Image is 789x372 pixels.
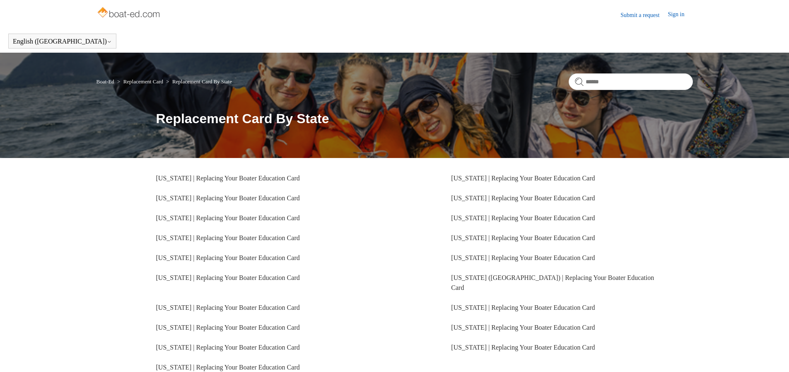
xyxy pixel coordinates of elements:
[451,214,595,221] a: [US_STATE] | Replacing Your Boater Education Card
[13,38,112,45] button: English ([GEOGRAPHIC_DATA])
[156,304,300,311] a: [US_STATE] | Replacing Your Boater Education Card
[156,274,300,281] a: [US_STATE] | Replacing Your Boater Education Card
[156,324,300,331] a: [US_STATE] | Replacing Your Boater Education Card
[761,344,783,366] div: Live chat
[97,5,162,22] img: Boat-Ed Help Center home page
[123,78,163,85] a: Replacement Card
[97,78,114,85] a: Boat-Ed
[569,73,693,90] input: Search
[156,364,300,371] a: [US_STATE] | Replacing Your Boater Education Card
[156,344,300,351] a: [US_STATE] | Replacing Your Boater Education Card
[156,214,300,221] a: [US_STATE] | Replacing Your Boater Education Card
[451,234,595,241] a: [US_STATE] | Replacing Your Boater Education Card
[156,254,300,261] a: [US_STATE] | Replacing Your Boater Education Card
[156,234,300,241] a: [US_STATE] | Replacing Your Boater Education Card
[668,10,692,20] a: Sign in
[451,175,595,182] a: [US_STATE] | Replacing Your Boater Education Card
[451,274,654,291] a: [US_STATE] ([GEOGRAPHIC_DATA]) | Replacing Your Boater Education Card
[172,78,232,85] a: Replacement Card By State
[156,109,693,129] h1: Replacement Card By State
[97,78,116,85] li: Boat-Ed
[620,11,668,19] a: Submit a request
[164,78,232,85] li: Replacement Card By State
[451,324,595,331] a: [US_STATE] | Replacing Your Boater Education Card
[451,344,595,351] a: [US_STATE] | Replacing Your Boater Education Card
[116,78,164,85] li: Replacement Card
[156,175,300,182] a: [US_STATE] | Replacing Your Boater Education Card
[451,195,595,202] a: [US_STATE] | Replacing Your Boater Education Card
[451,304,595,311] a: [US_STATE] | Replacing Your Boater Education Card
[156,195,300,202] a: [US_STATE] | Replacing Your Boater Education Card
[451,254,595,261] a: [US_STATE] | Replacing Your Boater Education Card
